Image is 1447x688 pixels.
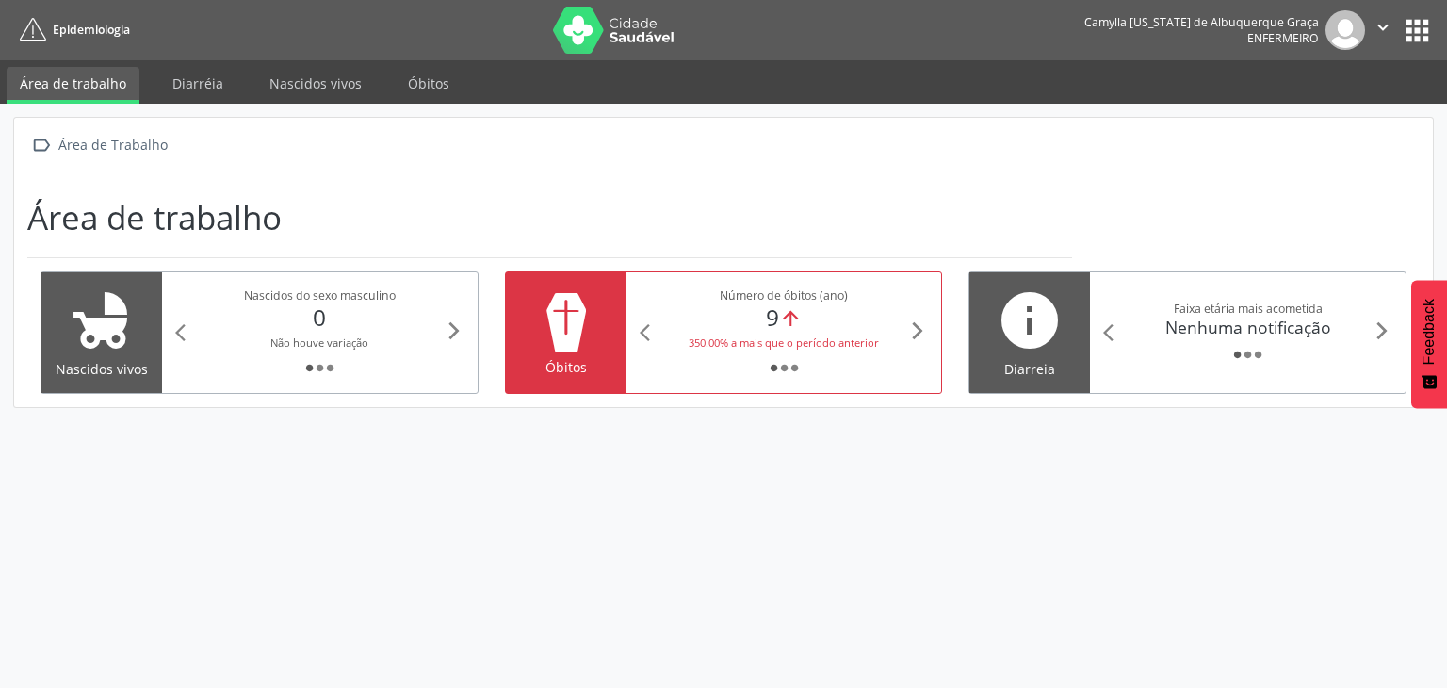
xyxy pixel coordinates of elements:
i: arrow_back_ios [1103,322,1124,343]
div: Óbitos [519,357,613,377]
i: arrow_forward_ios [444,320,464,341]
span: Feedback [1421,299,1438,365]
i: info [996,287,1064,354]
a: Nascidos vivos [256,67,375,100]
i: fiber_manual_record [779,363,789,373]
div: 0 [196,303,444,331]
a: Área de trabalho [7,67,139,104]
i:  [27,131,55,158]
i:  [1373,17,1393,38]
i: arrow_back_ios [640,322,660,343]
a: Diarréia [159,67,236,100]
div: Diarreia [983,359,1077,379]
i: fiber_manual_record [315,363,325,373]
h1: Área de trabalho [27,198,282,238]
i: arrow_forward_ios [907,320,928,341]
a: Epidemiologia [13,14,130,45]
img: img [1325,10,1365,50]
button: apps [1401,14,1434,47]
small: 350.00% a mais que o período anterior [689,336,879,350]
i: arrow_back_ios [175,322,196,343]
div: Faixa etária mais acometida [1124,301,1372,317]
button:  [1365,10,1401,50]
div: Camylla [US_STATE] de Albuquerque Graça [1084,14,1319,30]
i: fiber_manual_record [304,363,315,373]
i: fiber_manual_record [1253,350,1263,360]
div: 9 [660,303,908,331]
a:  Área de Trabalho [27,131,171,158]
i: fiber_manual_record [789,363,800,373]
button: Feedback - Mostrar pesquisa [1411,280,1447,408]
i: arrow_forward_ios [1372,320,1392,341]
i: fiber_manual_record [1232,350,1243,360]
div: Nascidos do sexo masculino [196,287,444,303]
i: child_friendly [68,287,136,354]
div: Número de óbitos (ano) [660,287,908,303]
small: Não houve variação [270,336,368,350]
i: arrow_upward [779,307,803,331]
span: Epidemiologia [53,22,130,38]
span: Enfermeiro [1247,30,1319,46]
i: fiber_manual_record [1243,350,1253,360]
div: Área de Trabalho [55,131,171,158]
i: fiber_manual_record [769,363,779,373]
div: Nascidos vivos [55,359,149,379]
a: Óbitos [395,67,463,100]
div: Nenhuma notificação [1124,317,1372,337]
i: fiber_manual_record [325,363,335,373]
